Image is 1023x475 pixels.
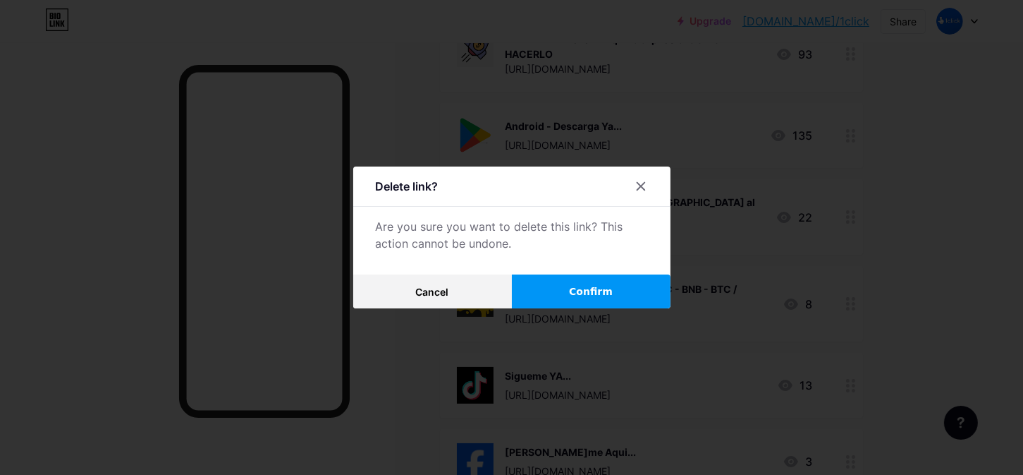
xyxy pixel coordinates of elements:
[376,178,439,195] div: Delete link?
[512,275,670,308] button: Confirm
[353,275,512,308] button: Cancel
[376,218,648,252] div: Are you sure you want to delete this link? This action cannot be undone.
[416,286,449,298] span: Cancel
[569,284,613,299] span: Confirm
